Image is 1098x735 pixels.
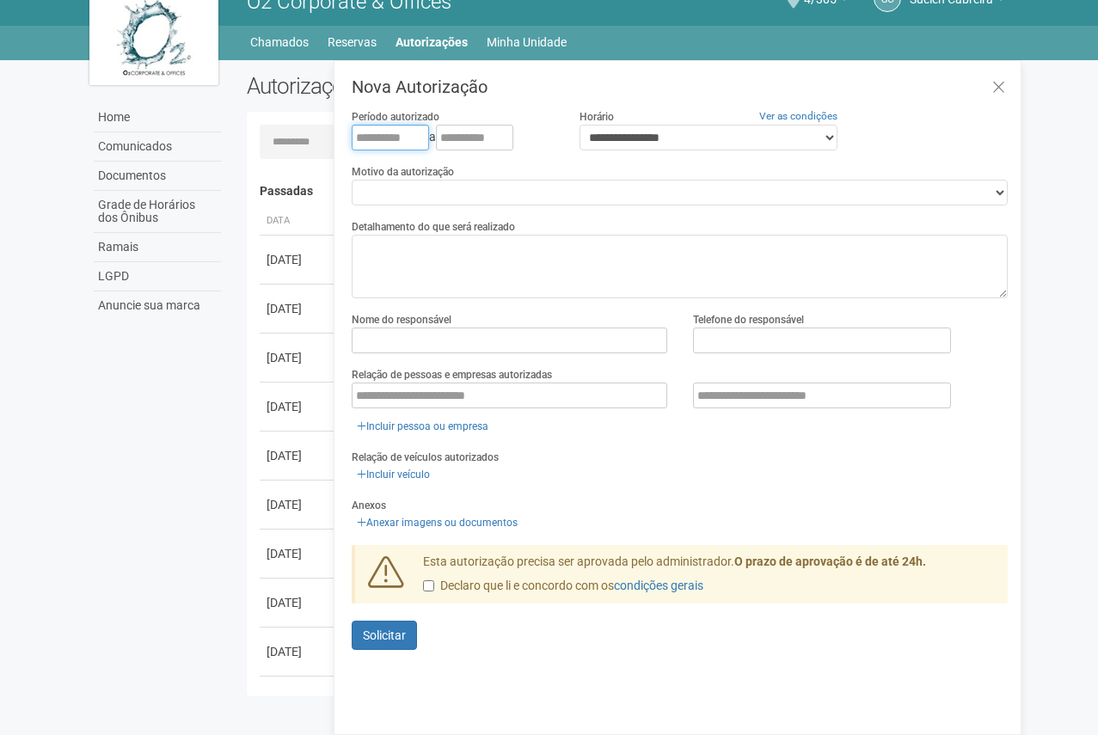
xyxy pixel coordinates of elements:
[734,554,926,568] strong: O prazo de aprovação é de até 24h.
[328,30,377,54] a: Reservas
[267,349,330,366] div: [DATE]
[363,628,406,642] span: Solicitar
[260,207,337,236] th: Data
[94,262,221,291] a: LGPD
[693,312,804,328] label: Telefone do responsável
[352,465,435,484] a: Incluir veículo
[352,125,553,150] div: a
[267,251,330,268] div: [DATE]
[352,367,552,383] label: Relação de pessoas e empresas autorizadas
[580,109,614,125] label: Horário
[267,447,330,464] div: [DATE]
[410,554,1009,603] div: Esta autorização precisa ser aprovada pelo administrador.
[352,450,499,465] label: Relação de veículos autorizados
[94,233,221,262] a: Ramais
[94,291,221,320] a: Anuncie sua marca
[267,594,330,611] div: [DATE]
[352,109,439,125] label: Período autorizado
[352,513,523,532] a: Anexar imagens ou documentos
[352,164,454,180] label: Motivo da autorização
[247,73,615,99] h2: Autorizações
[614,579,703,592] a: condições gerais
[267,643,330,660] div: [DATE]
[759,110,837,122] a: Ver as condições
[423,578,703,595] label: Declaro que li e concordo com os
[352,498,386,513] label: Anexos
[267,545,330,562] div: [DATE]
[94,162,221,191] a: Documentos
[260,185,997,198] h4: Passadas
[94,132,221,162] a: Comunicados
[352,621,417,650] button: Solicitar
[267,398,330,415] div: [DATE]
[94,103,221,132] a: Home
[352,219,515,235] label: Detalhamento do que será realizado
[487,30,567,54] a: Minha Unidade
[352,78,1008,95] h3: Nova Autorização
[423,580,434,591] input: Declaro que li e concordo com oscondições gerais
[267,496,330,513] div: [DATE]
[396,30,468,54] a: Autorizações
[267,300,330,317] div: [DATE]
[94,191,221,233] a: Grade de Horários dos Ônibus
[250,30,309,54] a: Chamados
[352,417,494,436] a: Incluir pessoa ou empresa
[352,312,451,328] label: Nome do responsável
